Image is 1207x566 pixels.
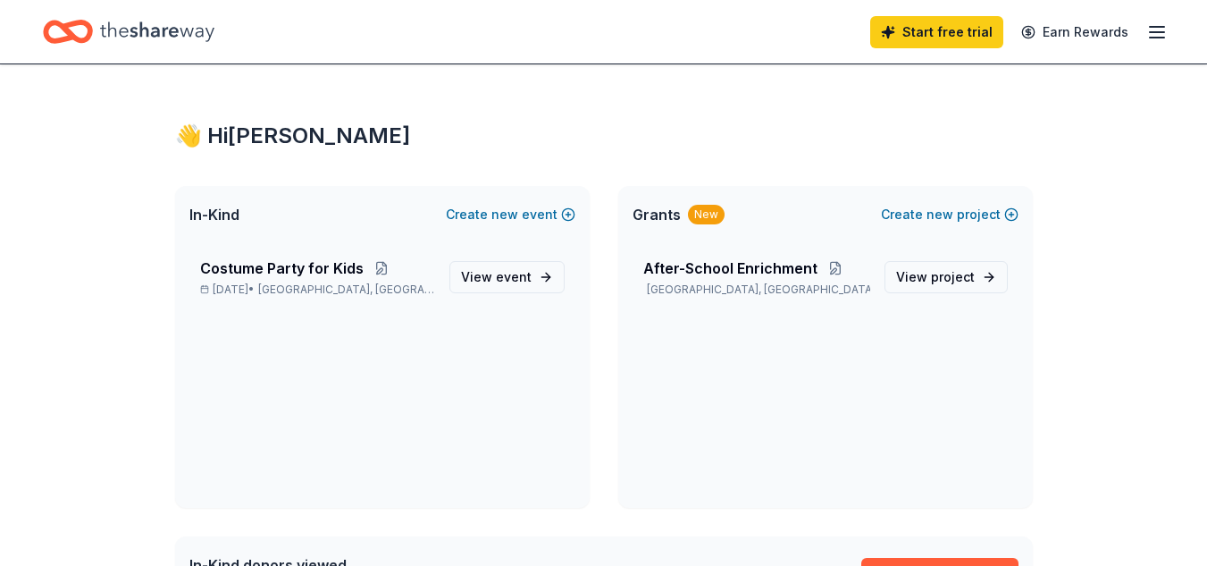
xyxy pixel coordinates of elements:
p: [DATE] • [200,283,435,297]
span: event [496,269,532,284]
span: View [461,266,532,288]
span: In-Kind [189,204,239,225]
a: Start free trial [870,16,1003,48]
span: View [896,266,975,288]
p: [GEOGRAPHIC_DATA], [GEOGRAPHIC_DATA] [643,283,870,297]
a: View event [449,261,565,293]
div: New [688,205,725,224]
span: new [491,204,518,225]
button: Createnewevent [446,204,575,225]
a: Earn Rewards [1010,16,1139,48]
a: Home [43,11,214,53]
span: Grants [633,204,681,225]
span: Costume Party for Kids [200,258,364,279]
button: Createnewproject [881,204,1018,225]
span: After-School Enrichment [643,258,817,279]
div: 👋 Hi [PERSON_NAME] [175,122,1033,150]
span: [GEOGRAPHIC_DATA], [GEOGRAPHIC_DATA] [258,283,434,297]
a: View project [884,261,1008,293]
span: project [931,269,975,284]
span: new [926,204,953,225]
